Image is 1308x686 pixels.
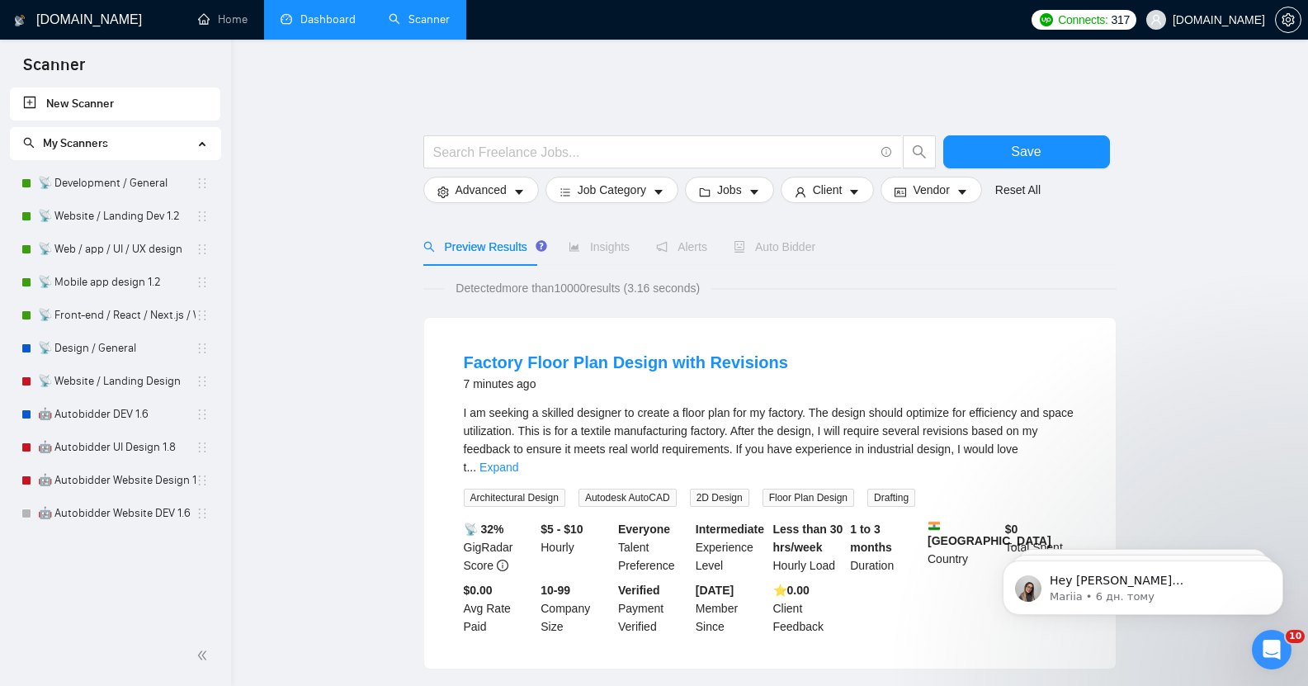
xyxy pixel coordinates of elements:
a: 🤖 Autobidder Website Design 1.8 [38,464,196,497]
a: Expand [479,461,518,474]
b: Less than 30 hrs/week [773,523,843,554]
a: New Scanner [23,88,207,121]
span: caret-down [748,186,760,198]
b: Everyone [618,523,670,536]
a: 🤖 Autobidder UI Design 1.8 [38,431,196,464]
img: 🇮🇳 [928,520,940,532]
span: robot [734,241,745,253]
span: user [1150,14,1162,26]
span: search [23,137,35,149]
div: GigRadar Score [460,520,538,575]
button: folderJobscaret-down [685,177,774,203]
b: 10-99 [541,584,570,597]
div: Member Since [692,581,770,636]
span: Job Category [578,181,646,199]
span: holder [196,309,209,322]
li: 📡 Mobile app design 1.2 [10,266,220,299]
a: 📡 Web / app / UI / UX design [38,233,196,266]
span: info-circle [497,560,508,571]
div: Talent Preference [615,520,692,575]
div: Company Size [537,581,615,636]
span: holder [196,375,209,388]
li: 🤖 Autobidder Website Design 1.8 [10,464,220,497]
span: Detected more than 10000 results (3.16 seconds) [444,279,711,297]
li: 🤖 Autobidder DEV 1.6 [10,398,220,431]
span: caret-down [956,186,968,198]
span: holder [196,342,209,355]
div: Payment Verified [615,581,692,636]
li: 📡 Website / Landing Dev 1.2 [10,200,220,233]
a: setting [1275,13,1301,26]
span: Floor Plan Design [763,489,854,507]
span: setting [437,186,449,198]
iframe: Intercom live chat [1252,630,1291,669]
span: Drafting [867,489,915,507]
span: holder [196,210,209,223]
button: barsJob Categorycaret-down [545,177,678,203]
button: idcardVendorcaret-down [881,177,981,203]
span: My Scanners [43,136,108,150]
span: 10 [1286,630,1305,643]
b: 📡 32% [464,523,504,536]
div: Hourly [537,520,615,575]
b: [GEOGRAPHIC_DATA] [928,520,1051,547]
b: $ 0 [1005,523,1018,536]
span: user [795,186,806,198]
a: 📡 Mobile app design 1.2 [38,266,196,299]
span: 2D Design [690,489,749,507]
a: searchScanner [389,12,450,26]
span: 317 [1112,11,1130,29]
span: holder [196,276,209,289]
span: Advanced [456,181,507,199]
a: 📡 Design / General [38,332,196,365]
input: Search Freelance Jobs... [433,142,874,163]
b: 1 to 3 months [850,523,892,554]
span: Connects: [1058,11,1107,29]
a: 🤖 Autobidder Website DEV 1.6 [38,497,196,530]
b: ⭐️ 0.00 [773,584,810,597]
div: Country [924,520,1002,575]
b: $5 - $10 [541,523,583,536]
b: Intermediate [696,523,764,536]
div: Client Feedback [770,581,848,636]
span: caret-down [513,186,525,198]
img: logo [14,7,26,34]
span: ... [466,461,476,474]
span: info-circle [881,147,892,158]
span: bars [560,186,571,198]
a: 📡 Front-end / React / Next.js / WebGL / GSAP [38,299,196,332]
button: setting [1275,7,1301,33]
div: Total Spent [1002,520,1079,575]
span: search [904,144,935,159]
div: Duration [847,520,924,575]
div: Hourly Load [770,520,848,575]
span: double-left [196,647,213,664]
img: upwork-logo.png [1040,13,1053,26]
span: Autodesk AutoCAD [578,489,677,507]
div: Tooltip anchor [534,239,549,253]
a: 📡 Website / Landing Dev 1.2 [38,200,196,233]
span: holder [196,408,209,421]
b: $0.00 [464,584,493,597]
span: holder [196,507,209,520]
a: 🤖 Autobidder DEV 1.6 [38,398,196,431]
li: 📡 Development / General [10,167,220,200]
button: settingAdvancedcaret-down [423,177,539,203]
span: Client [813,181,843,199]
span: search [423,241,435,253]
span: Jobs [717,181,742,199]
li: 🤖 Autobidder UI Design 1.8 [10,431,220,464]
div: Experience Level [692,520,770,575]
span: Preview Results [423,240,542,253]
span: holder [196,441,209,454]
span: holder [196,177,209,190]
span: idcard [895,186,906,198]
span: I am seeking a skilled designer to create a floor plan for my factory. The design should optimize... [464,406,1074,474]
li: 📡 Web / app / UI / UX design [10,233,220,266]
span: notification [656,241,668,253]
a: 📡 Development / General [38,167,196,200]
